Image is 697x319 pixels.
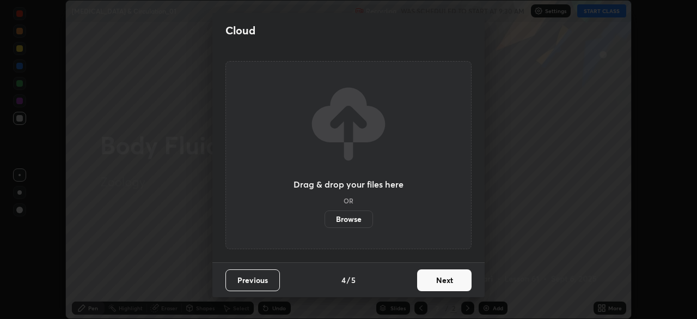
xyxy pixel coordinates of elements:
[225,23,255,38] h2: Cloud
[344,197,353,204] h5: OR
[294,180,403,189] h3: Drag & drop your files here
[351,274,356,286] h4: 5
[341,274,346,286] h4: 4
[225,269,280,291] button: Previous
[347,274,350,286] h4: /
[417,269,472,291] button: Next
